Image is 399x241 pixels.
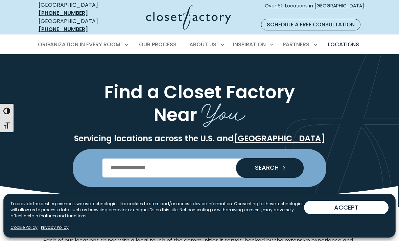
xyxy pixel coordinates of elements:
[236,158,304,178] button: Search our Nationwide Locations
[283,41,309,48] span: Partners
[104,80,295,104] span: Find a Closet Factory
[39,9,88,17] a: [PHONE_NUMBER]
[39,17,112,33] div: [GEOGRAPHIC_DATA]
[250,165,279,171] span: SEARCH
[304,201,389,214] button: ACCEPT
[146,5,231,30] img: Closet Factory Logo
[234,133,325,144] a: [GEOGRAPHIC_DATA]
[39,25,88,33] a: [PHONE_NUMBER]
[33,35,366,54] nav: Primary Menu
[189,41,216,48] span: About Us
[265,2,366,17] span: Over 60 Locations in [GEOGRAPHIC_DATA]!
[139,41,177,48] span: Our Process
[328,41,359,48] span: Locations
[10,224,38,231] a: Cookie Policy
[154,102,197,127] span: Near
[39,1,112,17] div: [GEOGRAPHIC_DATA]
[43,134,356,144] p: Servicing locations across the U.S. and
[102,159,297,177] input: Enter Postal Code
[261,19,360,30] a: Schedule a Free Consultation
[10,201,304,219] p: To provide the best experiences, we use technologies like cookies to store and/or access device i...
[202,92,245,129] span: You
[41,224,69,231] a: Privacy Policy
[38,41,120,48] span: Organization in Every Room
[233,41,266,48] span: Inspiration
